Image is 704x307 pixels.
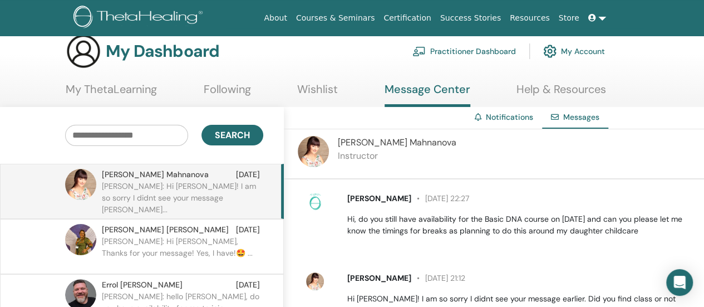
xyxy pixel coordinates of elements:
[298,136,329,167] img: default.jpg
[338,137,456,148] span: [PERSON_NAME] Mahnanova
[102,236,263,269] p: [PERSON_NAME]: Hi [PERSON_NAME], Thanks for your message! Yes, I have!🤩 ...
[347,213,691,237] p: Hi, do you still have availability for the Basic DNA course on [DATE] and can you please let me k...
[236,169,260,181] span: [DATE]
[201,125,263,145] button: Search
[563,112,599,122] span: Messages
[347,193,411,203] span: [PERSON_NAME]
[236,279,260,291] span: [DATE]
[65,224,96,255] img: default.jpg
[66,33,101,69] img: generic-user-icon.jpg
[486,112,533,122] a: Notifications
[412,39,516,64] a: Practitioner Dashboard
[338,149,456,163] p: Instructor
[306,272,324,290] img: default.jpg
[102,181,263,214] p: [PERSON_NAME]: Hi [PERSON_NAME]! I am so sorry I didnt see your message [PERSON_NAME]...
[516,82,606,104] a: Help & Resources
[436,8,505,28] a: Success Stories
[554,8,584,28] a: Store
[347,273,411,283] span: [PERSON_NAME]
[543,42,557,61] img: cog.svg
[666,269,693,296] div: Open Intercom Messenger
[412,46,426,56] img: chalkboard-teacher.svg
[297,82,338,104] a: Wishlist
[236,224,260,236] span: [DATE]
[102,279,183,291] span: Errol [PERSON_NAME]
[411,193,469,203] span: [DATE] 22:27
[106,41,219,61] h3: My Dashboard
[385,82,470,107] a: Message Center
[102,224,229,236] span: [PERSON_NAME] [PERSON_NAME]
[505,8,554,28] a: Resources
[306,193,324,211] img: no-photo.png
[292,8,380,28] a: Courses & Seminars
[379,8,435,28] a: Certification
[73,6,206,31] img: logo.png
[102,169,209,181] span: [PERSON_NAME] Mahnanova
[543,39,605,64] a: My Account
[65,169,96,200] img: default.jpg
[204,82,251,104] a: Following
[259,8,291,28] a: About
[411,273,465,283] span: [DATE] 21:12
[215,129,250,141] span: Search
[66,82,157,104] a: My ThetaLearning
